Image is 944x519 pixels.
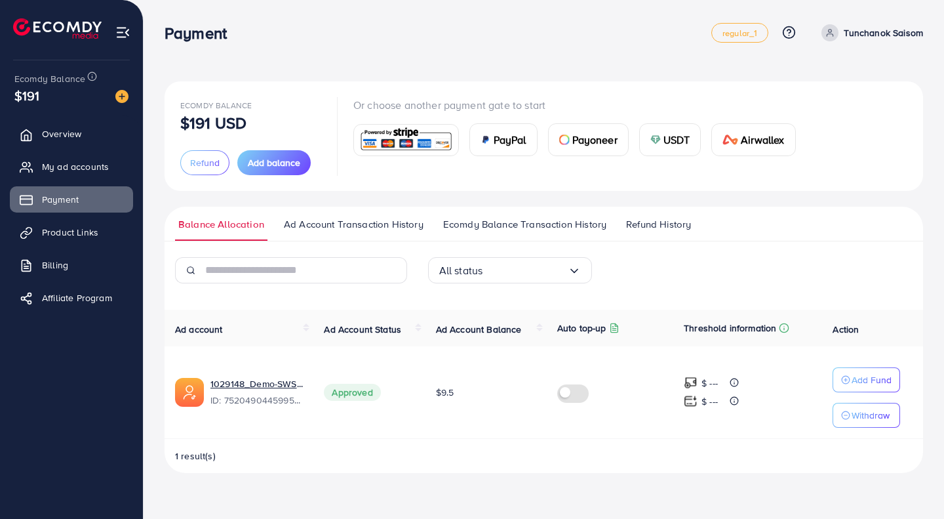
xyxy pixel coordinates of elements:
a: Payment [10,186,133,213]
p: Tunchanok Saisom [844,25,923,41]
span: USDT [663,132,690,148]
span: Ecomdy Balance Transaction History [443,217,606,232]
span: Affiliate Program [42,291,112,304]
img: card [559,135,570,145]
span: Ecomdy Balance [14,72,85,85]
span: Product Links [42,226,98,239]
span: Payment [42,193,79,206]
a: 1029148_Demo-SWSD_1751000925270 [210,377,303,390]
img: card [481,135,491,145]
p: Or choose another payment gate to start [353,97,806,113]
span: Action [833,323,859,336]
button: Refund [180,150,229,175]
span: Overview [42,127,81,140]
span: Refund History [626,217,691,232]
img: menu [115,25,130,40]
span: Refund [190,156,220,169]
span: Ad account [175,323,223,336]
span: Approved [324,384,380,401]
a: cardPayPal [469,123,538,156]
input: Search for option [482,260,567,281]
a: card [353,124,459,156]
span: PayPal [494,132,526,148]
a: Product Links [10,219,133,245]
span: My ad accounts [42,160,109,173]
div: Search for option [428,257,592,283]
div: <span class='underline'>1029148_Demo-SWSD_1751000925270</span></br>7520490445995081736 [210,377,303,407]
button: Add balance [237,150,311,175]
h3: Payment [165,24,237,43]
p: $ --- [701,375,718,391]
span: Ad Account Balance [436,323,522,336]
span: Ad Account Transaction History [284,217,423,232]
img: logo [13,18,102,39]
iframe: Chat [888,460,934,509]
p: Auto top-up [557,320,606,336]
img: image [115,90,128,103]
span: $9.5 [436,386,454,399]
p: $ --- [701,394,718,409]
span: Balance Allocation [178,217,264,232]
img: top-up amount [684,394,698,408]
a: Billing [10,252,133,278]
a: regular_1 [711,23,768,43]
a: cardUSDT [639,123,701,156]
button: Withdraw [833,403,900,428]
span: Payoneer [572,132,618,148]
img: card [650,135,661,145]
a: Overview [10,121,133,147]
span: Billing [42,259,68,272]
button: Add Fund [833,367,900,392]
span: 1 result(s) [175,449,216,463]
span: Ecomdy Balance [180,100,252,111]
p: $191 USD [180,115,246,131]
span: regular_1 [722,29,757,37]
a: My ad accounts [10,154,133,180]
a: Affiliate Program [10,285,133,311]
p: Add Fund [852,372,892,388]
a: cardAirwallex [711,123,795,156]
span: Ad Account Status [324,323,401,336]
span: $191 [14,86,40,105]
span: ID: 7520490445995081736 [210,394,303,407]
span: Add balance [248,156,300,169]
span: Airwallex [741,132,784,148]
img: card [358,126,454,154]
span: All status [439,260,483,281]
img: ic-ads-acc.e4c84228.svg [175,378,204,407]
a: Tunchanok Saisom [816,24,923,41]
img: top-up amount [684,376,698,390]
p: Threshold information [684,320,776,336]
p: Withdraw [852,407,890,423]
img: card [722,135,738,145]
a: cardPayoneer [548,123,629,156]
